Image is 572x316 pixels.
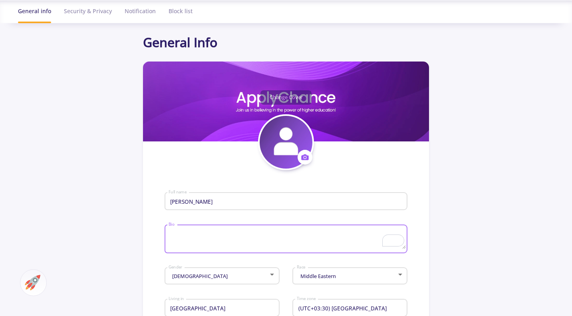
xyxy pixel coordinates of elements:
[25,275,40,290] img: ac-market
[260,90,312,105] button: Change Cover
[64,0,112,22] div: Security & Privacy
[298,272,336,280] span: Middle Eastern
[125,0,156,22] div: Notification
[170,272,228,280] span: [DEMOGRAPHIC_DATA]
[168,230,405,249] textarea: To enrich screen reader interactions, please activate Accessibility in Grammarly extension settings
[143,33,429,52] div: General Info
[169,0,193,22] div: Block list
[18,0,51,22] div: General info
